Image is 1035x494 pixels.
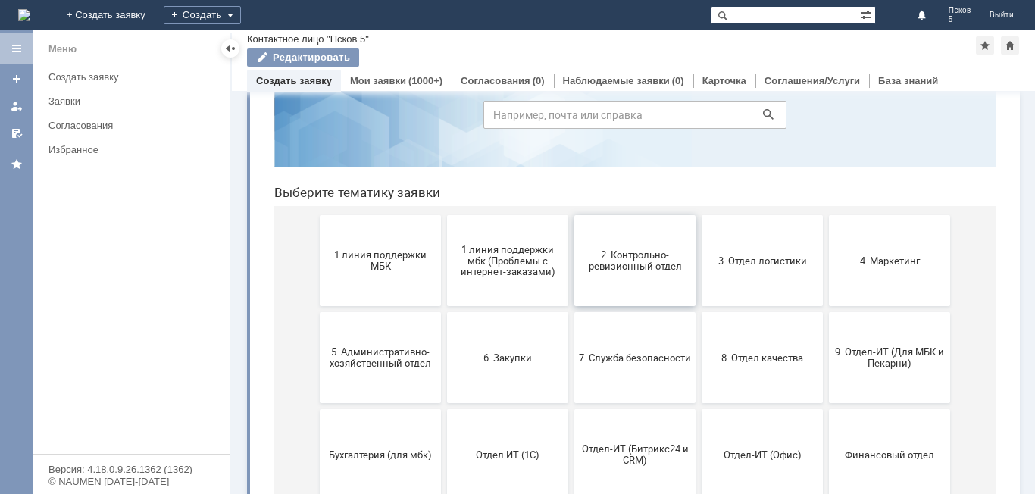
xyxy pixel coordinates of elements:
[439,279,561,370] button: 8. Отдел качества
[533,75,545,86] div: (0)
[439,376,561,467] button: Отдел-ИТ (Офис)
[48,40,77,58] div: Меню
[317,410,429,433] span: Отдел-ИТ (Битрикс24 и CRM)
[312,279,433,370] button: 7. Служба безопасности
[18,9,30,21] img: logo
[567,376,688,467] button: Финансовый отдел
[247,33,369,45] div: Контактное лицо "Псков 5"
[58,376,179,467] button: Бухгалтерия (для мбк)
[5,67,29,91] a: Создать заявку
[62,415,174,427] span: Бухгалтерия (для мбк)
[567,279,688,370] button: 9. Отдел-ИТ (Для МБК и Пекарни)
[312,182,433,273] button: 2. Контрольно-ревизионный отдел
[571,221,683,233] span: 4. Маркетинг
[58,279,179,370] button: 5. Административно-хозяйственный отдел
[765,75,860,86] a: Соглашения/Услуги
[185,182,306,273] button: 1 линия поддержки мбк (Проблемы с интернет-заказами)
[189,415,302,427] span: Отдел ИТ (1С)
[221,39,239,58] div: Скрыть меню
[185,279,306,370] button: 6. Закупки
[48,477,215,486] div: © NAUMEN [DATE]-[DATE]
[408,75,442,86] div: (1000+)
[42,65,227,89] a: Создать заявку
[62,313,174,336] span: 5. Административно-хозяйственный отдел
[5,121,29,145] a: Мои согласования
[189,210,302,244] span: 1 линия поддержки мбк (Проблемы с интернет-заказами)
[48,464,215,474] div: Версия: 4.18.0.9.26.1362 (1362)
[317,216,429,239] span: 2. Контрольно-ревизионный отдел
[878,75,938,86] a: База знаний
[439,182,561,273] button: 3. Отдел логистики
[461,75,530,86] a: Согласования
[256,75,332,86] a: Создать заявку
[672,75,684,86] div: (0)
[62,216,174,239] span: 1 линия поддержки МБК
[48,95,221,107] div: Заявки
[42,89,227,113] a: Заявки
[189,318,302,330] span: 6. Закупки
[185,376,306,467] button: Отдел ИТ (1С)
[42,114,227,137] a: Согласования
[58,182,179,273] button: 1 линия поддержки МБК
[949,6,971,15] span: Псков
[976,36,994,55] div: Добавить в избранное
[312,376,433,467] button: Отдел-ИТ (Битрикс24 и CRM)
[317,318,429,330] span: 7. Служба безопасности
[5,94,29,118] a: Мои заявки
[563,75,670,86] a: Наблюдаемые заявки
[571,415,683,427] span: Финансовый отдел
[567,182,688,273] button: 4. Маркетинг
[949,15,971,24] span: 5
[860,7,875,21] span: Расширенный поиск
[221,37,524,52] label: Воспользуйтесь поиском
[444,415,556,427] span: Отдел-ИТ (Офис)
[12,152,733,167] header: Выберите тематику заявки
[444,221,556,233] span: 3. Отдел логистики
[702,75,746,86] a: Карточка
[221,67,524,95] input: Например, почта или справка
[1001,36,1019,55] div: Сделать домашней страницей
[164,6,241,24] div: Создать
[350,75,406,86] a: Мои заявки
[18,9,30,21] a: Перейти на домашнюю страницу
[571,313,683,336] span: 9. Отдел-ИТ (Для МБК и Пекарни)
[48,144,205,155] div: Избранное
[48,71,221,83] div: Создать заявку
[444,318,556,330] span: 8. Отдел качества
[48,120,221,131] div: Согласования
